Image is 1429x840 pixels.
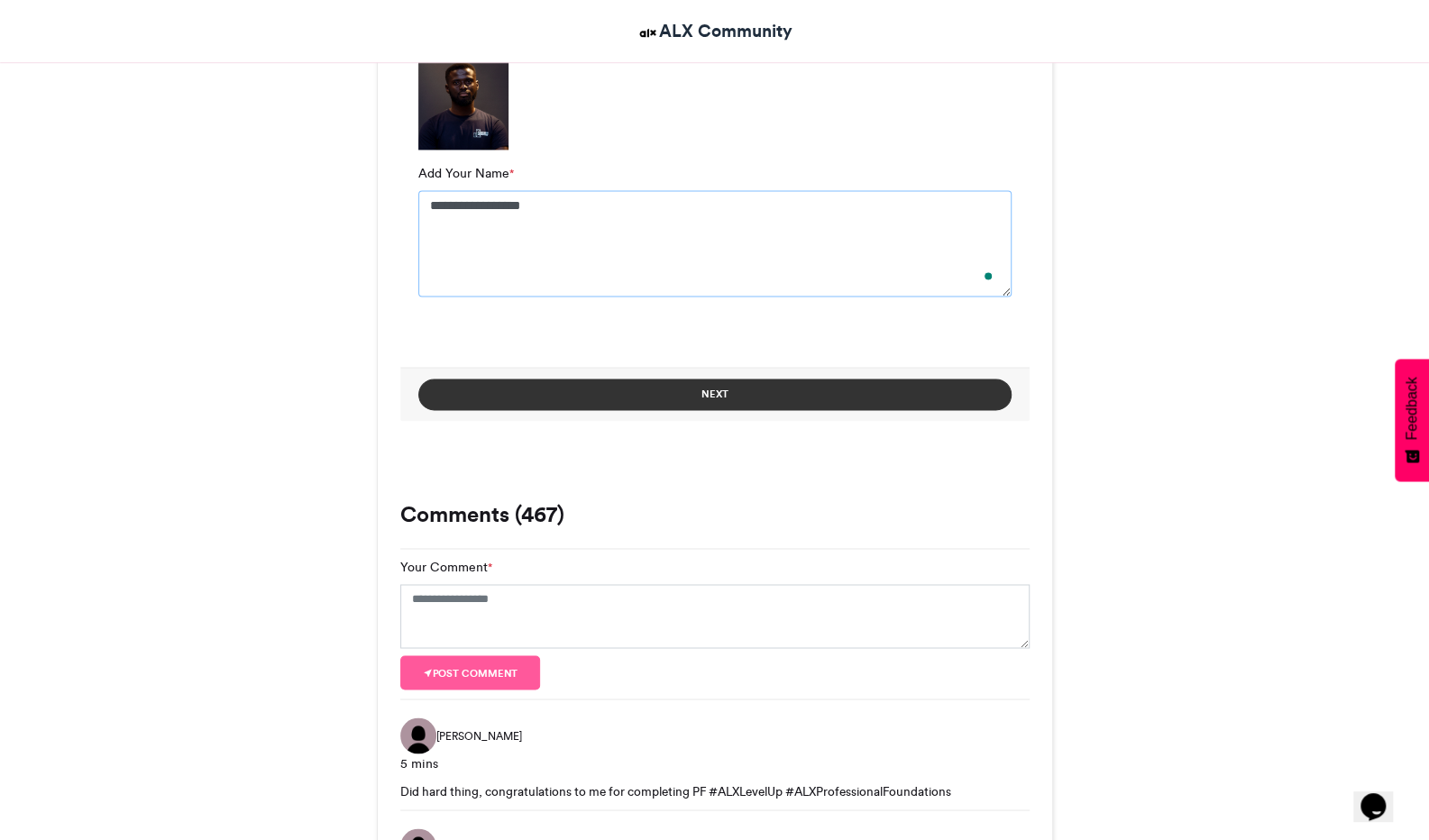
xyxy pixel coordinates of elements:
[436,727,522,744] span: [PERSON_NAME]
[400,781,1030,799] div: Did hard thing, congratulations to me for completing PF #ALXLevelUp #ALXProfessionalFoundations
[1395,359,1429,481] button: Feedback - Show survey
[400,753,1030,772] div: 5 mins
[400,504,1030,525] h3: Comments (467)
[400,655,541,689] button: Post comment
[400,717,436,753] img: Raphael
[1353,768,1411,822] iframe: chat widget
[1404,377,1420,440] span: Feedback
[637,18,792,44] a: ALX Community
[418,164,514,183] label: Add Your Name
[418,190,1012,297] textarea: To enrich screen reader interactions, please activate Accessibility in Grammarly extension settings
[418,379,1012,410] button: Next
[637,22,659,44] img: ALX Community
[418,59,508,150] img: 1759314604.495-b2dcae4267c1926e4edbba7f5065fdc4d8f11412.png
[400,558,492,577] label: Your Comment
